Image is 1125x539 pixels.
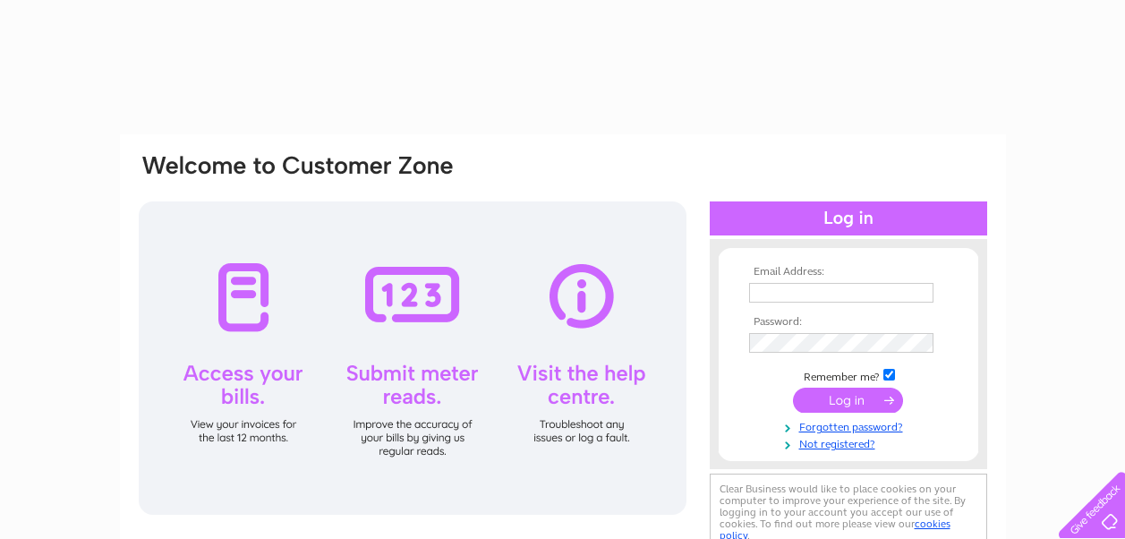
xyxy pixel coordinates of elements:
[745,266,952,278] th: Email Address:
[745,316,952,329] th: Password:
[749,434,952,451] a: Not registered?
[793,388,903,413] input: Submit
[745,366,952,384] td: Remember me?
[749,417,952,434] a: Forgotten password?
